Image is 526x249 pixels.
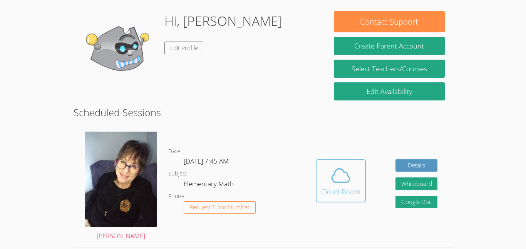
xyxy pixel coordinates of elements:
a: [PERSON_NAME] [85,132,157,242]
div: Cloud Room [321,186,360,197]
dt: Subject [168,169,187,179]
a: Google Doc [395,196,438,209]
a: Edit Availability [334,82,445,100]
a: Select Teachers/Courses [334,60,445,78]
img: avatar.png [85,132,157,227]
dd: Elementary Math [184,179,235,192]
img: default.png [81,11,158,88]
button: Create Parent Account [334,37,445,55]
span: Request Tutor Number [189,204,250,210]
a: Edit Profile [164,42,204,54]
h1: Hi, [PERSON_NAME] [164,11,282,31]
dt: Phone [168,192,184,201]
button: Cloud Room [316,159,366,202]
span: [DATE] 7:45 AM [184,157,229,165]
button: Contact Support [334,11,445,32]
h2: Scheduled Sessions [74,105,452,120]
a: Details [395,159,438,172]
button: Request Tutor Number [184,201,256,214]
dt: Date [168,147,180,156]
button: Whiteboard [395,177,438,190]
